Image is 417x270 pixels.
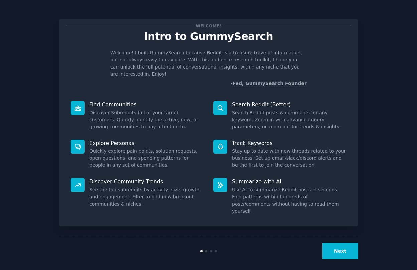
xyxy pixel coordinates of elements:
dd: Search Reddit posts & comments for any keyword. Zoom in with advanced query parameters, or zoom o... [232,109,346,130]
p: Summarize with AI [232,178,346,185]
dd: Use AI to summarize Reddit posts in seconds. Find patterns within hundreds of posts/comments with... [232,186,346,215]
a: Fed, GummySearch Founder [232,81,307,86]
p: Intro to GummySearch [66,31,351,42]
p: Discover Community Trends [89,178,204,185]
p: Search Reddit (Better) [232,101,346,108]
dd: Stay up to date with new threads related to your business. Set up email/slack/discord alerts and ... [232,148,346,169]
div: - [231,80,307,87]
span: Welcome! [195,22,222,29]
button: Next [322,243,358,259]
p: Find Communities [89,101,204,108]
p: Explore Personas [89,140,204,147]
dd: See the top subreddits by activity, size, growth, and engagement. Filter to find new breakout com... [89,186,204,208]
p: Welcome! I built GummySearch because Reddit is a treasure trove of information, but not always ea... [110,49,307,78]
dd: Quickly explore pain points, solution requests, open questions, and spending patterns for people ... [89,148,204,169]
p: Track Keywords [232,140,346,147]
dd: Discover Subreddits full of your target customers. Quickly identify the active, new, or growing c... [89,109,204,130]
